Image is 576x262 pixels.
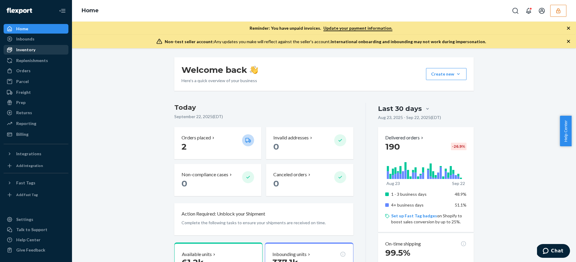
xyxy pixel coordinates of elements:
[4,77,68,86] a: Parcel
[181,171,228,178] p: Non-compliance cases
[391,213,437,218] a: Set up Fast Tag badges
[56,5,68,17] button: Close Navigation
[4,215,68,224] a: Settings
[16,47,35,53] div: Inventory
[451,143,466,150] div: -26.9 %
[16,68,31,74] div: Orders
[181,64,258,75] h1: Welcome back
[266,164,353,196] button: Canceled orders 0
[16,89,31,95] div: Freight
[4,130,68,139] a: Billing
[16,36,34,42] div: Inbounds
[266,127,353,159] button: Invalid addresses 0
[16,227,47,233] div: Talk to Support
[181,134,211,141] p: Orders placed
[4,98,68,107] a: Prep
[174,114,353,120] p: September 22, 2025 ( EDT )
[273,134,309,141] p: Invalid addresses
[386,180,400,186] p: Aug 23
[16,131,28,137] div: Billing
[331,39,486,44] span: International onboarding and inbounding may not work during impersonation.
[378,115,441,121] p: Aug 23, 2025 - Sep 22, 2025 ( EDT )
[4,66,68,76] a: Orders
[174,164,261,196] button: Non-compliance cases 0
[174,103,353,112] h3: Today
[16,26,28,32] div: Home
[4,34,68,44] a: Inbounds
[16,110,32,116] div: Returns
[4,190,68,200] a: Add Fast Tag
[391,191,450,197] p: 1 - 3 business days
[4,161,68,171] a: Add Integration
[523,5,535,17] button: Open notifications
[77,2,103,19] ol: breadcrumbs
[16,180,35,186] div: Fast Tags
[250,25,392,31] p: Reminder: You have unpaid invoices.
[4,24,68,34] a: Home
[16,237,40,243] div: Help Center
[181,78,258,84] p: Here’s a quick overview of your business
[16,121,36,127] div: Reporting
[452,180,465,186] p: Sep 22
[391,202,450,208] p: 4+ business days
[16,192,38,197] div: Add Fast Tag
[385,134,424,141] button: Delivered orders
[385,248,410,258] span: 99.5%
[4,149,68,159] button: Integrations
[16,216,33,222] div: Settings
[16,58,48,64] div: Replenishments
[537,244,570,259] iframe: Opens a widget where you can chat to one of our agents
[16,247,45,253] div: Give Feedback
[509,5,521,17] button: Open Search Box
[16,100,25,106] div: Prep
[4,45,68,55] a: Inventory
[4,225,68,234] button: Talk to Support
[385,240,421,247] p: On-time shipping
[273,141,279,152] span: 0
[182,251,212,258] p: Available units
[426,68,466,80] button: Create new
[181,141,187,152] span: 2
[385,141,400,152] span: 190
[4,108,68,118] a: Returns
[391,213,466,225] p: on Shopify to boost sales conversion by up to 25%.
[82,7,99,14] a: Home
[16,151,41,157] div: Integrations
[536,5,548,17] button: Open account menu
[455,202,466,207] span: 51.1%
[378,104,422,113] div: Last 30 days
[4,178,68,188] button: Fast Tags
[560,116,571,146] button: Help Center
[181,178,187,189] span: 0
[4,235,68,245] a: Help Center
[7,8,32,14] img: Flexport logo
[4,88,68,97] a: Freight
[250,66,258,74] img: hand-wave emoji
[455,192,466,197] span: 48.9%
[273,171,307,178] p: Canceled orders
[16,163,43,168] div: Add Integration
[165,39,486,45] div: Any updates you make will reflect against the seller's account.
[174,127,261,159] button: Orders placed 2
[4,119,68,128] a: Reporting
[165,39,214,44] span: Non-test seller account:
[273,178,279,189] span: 0
[181,210,265,217] p: Action Required: Unblock your Shipment
[323,25,392,31] a: Update your payment information.
[4,56,68,65] a: Replenishments
[4,245,68,255] button: Give Feedback
[272,251,307,258] p: Inbounding units
[181,220,346,226] p: Complete the following tasks to ensure your shipments are received on time.
[16,79,29,85] div: Parcel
